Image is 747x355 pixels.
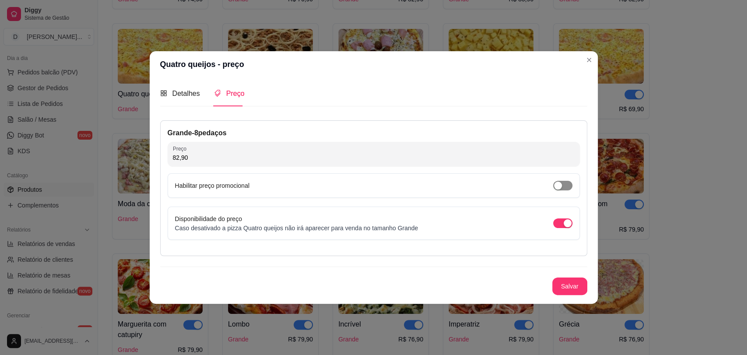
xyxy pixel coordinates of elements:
[582,53,596,67] button: Close
[175,215,242,222] label: Disponibilidade do preço
[160,90,167,97] span: appstore
[168,128,580,138] div: Grande - 8 pedaços
[175,182,249,189] label: Habilitar preço promocional
[552,278,587,295] button: Salvar
[173,145,189,152] label: Preço
[173,153,575,162] input: Preço
[214,90,221,97] span: tags
[175,224,418,232] p: Caso desativado a pizza Quatro queijos não irá aparecer para venda no tamanho Grande
[172,90,200,97] span: Detalhes
[150,51,598,77] header: Quatro queijos - preço
[226,90,245,97] span: Preço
